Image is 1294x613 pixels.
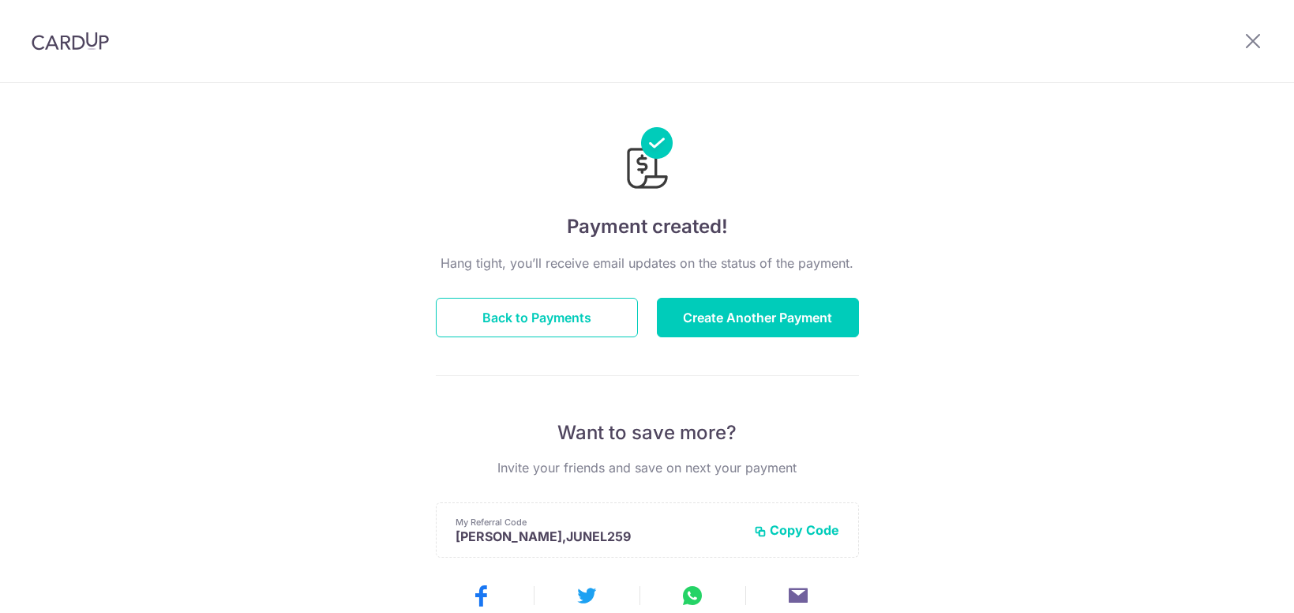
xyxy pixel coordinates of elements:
img: Payments [622,127,673,194]
iframe: Opens a widget where you can find more information [1193,566,1278,605]
p: Invite your friends and save on next your payment [436,458,859,477]
button: Back to Payments [436,298,638,337]
p: Hang tight, you’ll receive email updates on the status of the payment. [436,254,859,273]
img: CardUp [32,32,109,51]
p: Want to save more? [436,420,859,446]
button: Create Another Payment [657,298,859,337]
p: My Referral Code [456,516,741,528]
h4: Payment created! [436,212,859,241]
p: [PERSON_NAME],JUNEL259 [456,528,741,544]
button: Copy Code [754,522,839,538]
